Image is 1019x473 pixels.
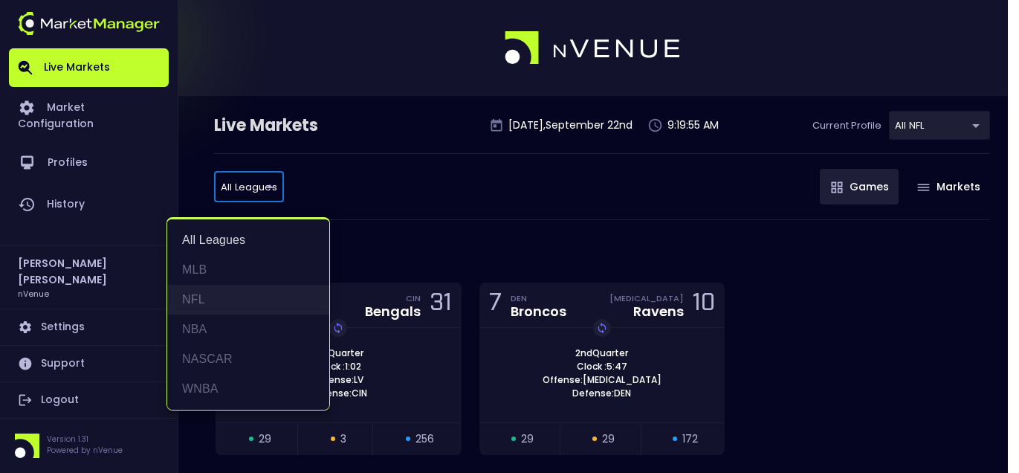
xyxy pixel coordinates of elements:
[167,225,329,255] li: All Leagues
[167,344,329,374] li: NASCAR
[167,255,329,285] li: MLB
[167,315,329,344] li: NBA
[167,374,329,404] li: WNBA
[167,285,329,315] li: NFL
